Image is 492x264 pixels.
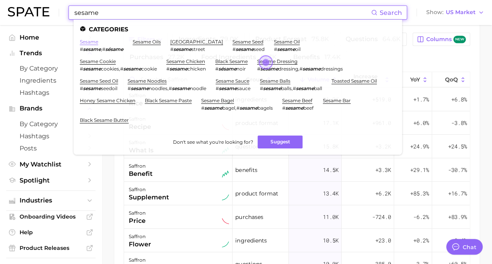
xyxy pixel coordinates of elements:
span: # [102,46,105,52]
span: Posts [20,145,82,152]
a: sesame [80,39,98,45]
em: sesame [263,85,281,91]
button: Columnsnew [413,33,470,46]
button: Open the dialog [259,55,273,69]
span: -30.7% [448,165,467,175]
button: ShowUS Market [424,7,486,18]
span: # [80,66,83,72]
div: , [201,105,273,111]
span: # [257,66,260,72]
span: sauce [237,85,251,91]
span: +24.5% [448,142,467,151]
span: noodle [190,85,206,91]
li: Categories [80,26,396,33]
span: 13.4k [323,189,339,198]
em: sesame [172,85,190,91]
a: by Category [6,62,96,74]
span: # [299,66,303,72]
span: # [293,85,296,91]
a: Product Releases [6,242,96,254]
em: sesame [219,85,237,91]
span: # [215,66,218,72]
span: seedoil [101,85,117,91]
button: Brands [6,103,96,114]
span: Ingredients [20,77,82,84]
button: saffronflowersustained riseringredients10.5k+23.0+0.2%+9.4% [124,229,470,252]
a: Ingredients [6,74,96,87]
span: -724.0 [372,212,391,222]
span: -3.8% [451,118,467,128]
span: chicken [187,66,206,72]
em: sesame [303,66,321,72]
button: saffronbenefitseasonal riserbenefits14.5k+3.3k+29.1%-30.7% [124,158,470,182]
span: product format [235,189,278,198]
div: , [257,66,343,72]
span: YoY [410,76,420,83]
span: Columns [426,36,466,43]
span: # [80,46,83,52]
a: black sesame butter [80,117,129,123]
span: Show [426,10,443,14]
em: sesame [83,85,101,91]
span: 11.0k [323,212,339,222]
em: sesame [204,105,222,111]
span: +24.9% [410,142,429,151]
span: +23.0 [375,236,391,245]
span: 14.5k [323,165,339,175]
span: noodles [149,85,168,91]
span: Brands [20,105,82,112]
span: +29.1% [410,165,429,175]
button: Suggest [258,136,303,148]
a: sesame bagel [201,98,234,103]
div: saffron [129,232,151,241]
button: Trends [6,47,96,59]
a: [GEOGRAPHIC_DATA] [170,39,223,45]
span: Trends [20,50,82,57]
a: Posts [6,142,96,154]
span: Hashtags [20,132,82,140]
span: beef [303,105,314,111]
span: # [216,85,219,91]
div: , [80,66,157,72]
span: purchases [235,212,263,222]
em: sesame [296,85,314,91]
a: sesame balls [260,78,290,84]
span: bagel [222,105,235,111]
a: sesame noodles [128,78,167,84]
span: QoQ [445,76,458,83]
span: noir [236,66,246,72]
span: +85.3% [410,189,429,198]
em: sesame [123,66,141,72]
div: saffron [129,161,153,171]
span: cookies [101,66,119,72]
span: +6.0% [413,118,429,128]
span: new [453,36,466,43]
em: sesame [236,46,254,52]
span: Industries [20,197,82,204]
img: seasonal riser [222,170,229,177]
span: Don't see what you're looking for? [173,139,253,145]
span: +1.7% [413,95,429,104]
span: by Category [20,65,82,72]
a: Home [6,31,96,43]
span: +6.8% [451,95,467,104]
span: -6.2% [413,212,429,222]
em: sesame [131,85,149,91]
span: # [232,46,236,52]
em: sesame [240,105,258,111]
div: saffron [129,208,146,218]
span: # [274,46,277,52]
span: oil [295,46,301,52]
a: sesame sauce [216,78,249,84]
span: US Market [446,10,476,14]
button: Industries [6,195,96,206]
span: # [166,66,169,72]
button: YoY [394,72,432,87]
span: street [191,46,205,52]
span: ball [314,85,322,91]
span: dressings [321,66,343,72]
span: +9.4% [451,236,467,245]
div: price [129,216,146,226]
a: Spotlight [6,174,96,186]
button: saffronpricesustained declinerpurchases11.0k-724.0-6.2%+83.9% [124,205,470,229]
